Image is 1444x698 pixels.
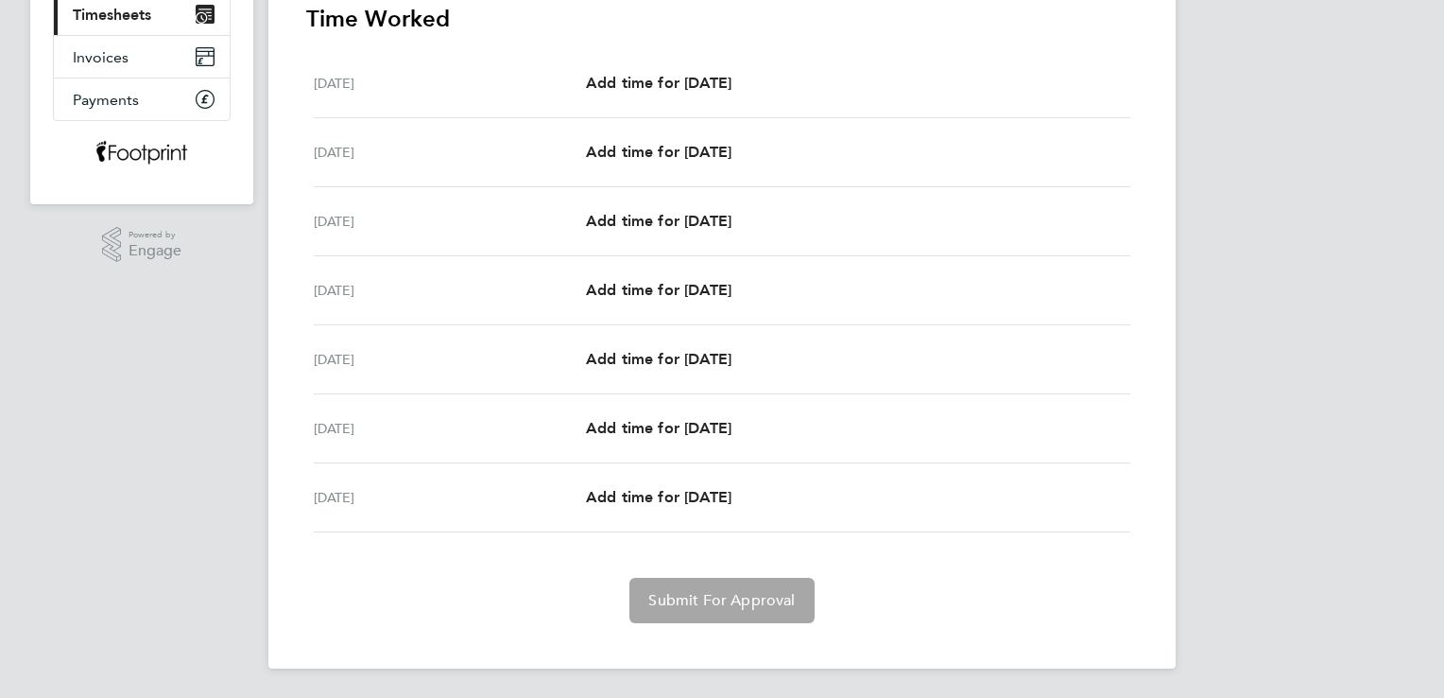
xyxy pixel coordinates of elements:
[314,279,586,302] div: [DATE]
[129,243,181,259] span: Engage
[73,91,139,109] span: Payments
[586,419,731,437] span: Add time for [DATE]
[586,281,731,299] span: Add time for [DATE]
[586,74,731,92] span: Add time for [DATE]
[586,417,731,440] a: Add time for [DATE]
[586,486,731,509] a: Add time for [DATE]
[314,486,586,509] div: [DATE]
[314,417,586,440] div: [DATE]
[129,227,181,243] span: Powered by
[586,488,731,506] span: Add time for [DATE]
[73,48,129,66] span: Invoices
[314,210,586,233] div: [DATE]
[586,212,731,230] span: Add time for [DATE]
[314,348,586,371] div: [DATE]
[586,279,731,302] a: Add time for [DATE]
[54,36,230,78] a: Invoices
[102,227,182,263] a: Powered byEngage
[314,72,586,95] div: [DATE]
[586,348,731,371] a: Add time for [DATE]
[306,4,1138,34] h3: Time Worked
[53,140,231,170] a: Go to home page
[586,143,731,161] span: Add time for [DATE]
[73,6,151,24] span: Timesheets
[586,141,731,164] a: Add time for [DATE]
[586,210,731,233] a: Add time for [DATE]
[54,79,230,120] a: Payments
[314,141,586,164] div: [DATE]
[586,72,731,95] a: Add time for [DATE]
[95,140,188,170] img: wearefootprint-logo-retina.png
[586,350,731,368] span: Add time for [DATE]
